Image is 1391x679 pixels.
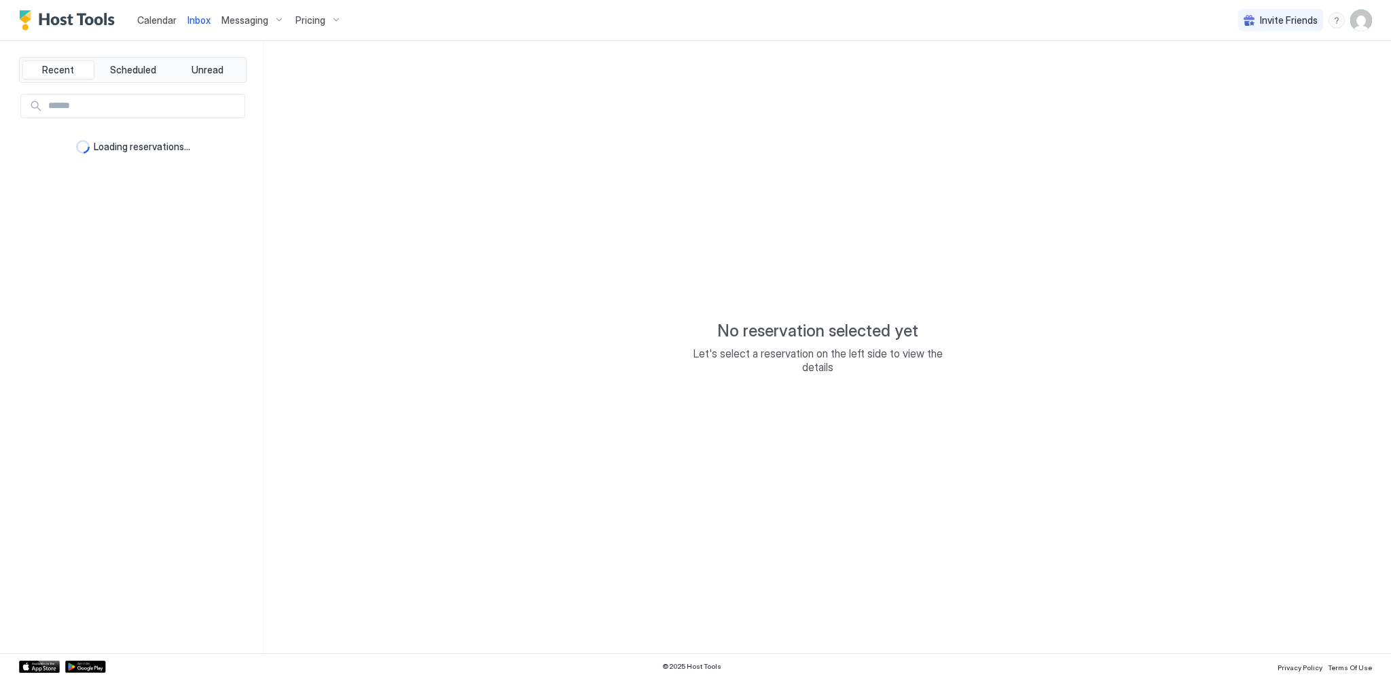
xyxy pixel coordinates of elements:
[1278,659,1322,674] a: Privacy Policy
[187,14,211,26] span: Inbox
[19,57,247,83] div: tab-group
[187,13,211,27] a: Inbox
[1328,663,1372,672] span: Terms Of Use
[1328,659,1372,674] a: Terms Of Use
[94,141,190,153] span: Loading reservations...
[295,14,325,27] span: Pricing
[110,64,156,76] span: Scheduled
[1350,10,1372,31] div: User profile
[22,60,94,80] button: Recent
[192,64,223,76] span: Unread
[43,94,245,118] input: Input Field
[137,14,177,26] span: Calendar
[682,347,954,374] span: Let's select a reservation on the left side to view the details
[662,662,721,671] span: © 2025 Host Tools
[19,661,60,673] a: App Store
[42,64,74,76] span: Recent
[19,10,121,31] a: Host Tools Logo
[1329,12,1345,29] div: menu
[717,321,918,341] span: No reservation selected yet
[137,13,177,27] a: Calendar
[65,661,106,673] a: Google Play Store
[1278,663,1322,672] span: Privacy Policy
[1260,14,1318,27] span: Invite Friends
[171,60,243,80] button: Unread
[76,140,90,154] div: loading
[221,14,268,27] span: Messaging
[97,60,169,80] button: Scheduled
